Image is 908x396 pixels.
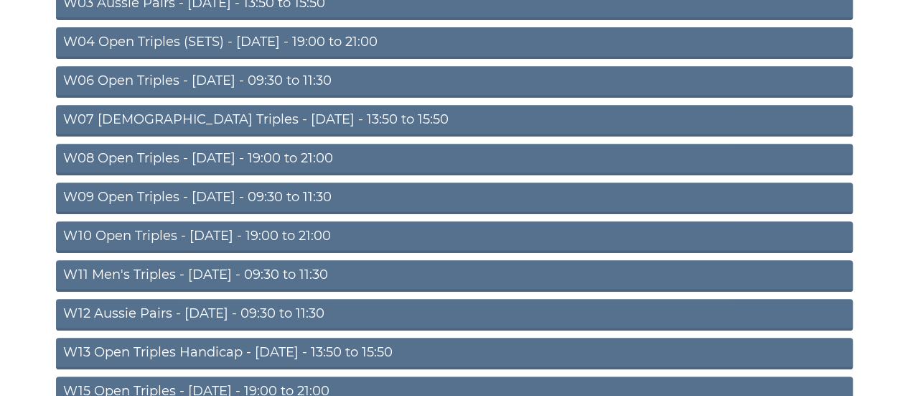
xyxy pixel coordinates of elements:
[56,144,853,175] a: W08 Open Triples - [DATE] - 19:00 to 21:00
[56,66,853,98] a: W06 Open Triples - [DATE] - 09:30 to 11:30
[56,299,853,331] a: W12 Aussie Pairs - [DATE] - 09:30 to 11:30
[56,338,853,369] a: W13 Open Triples Handicap - [DATE] - 13:50 to 15:50
[56,221,853,253] a: W10 Open Triples - [DATE] - 19:00 to 21:00
[56,260,853,292] a: W11 Men's Triples - [DATE] - 09:30 to 11:30
[56,105,853,137] a: W07 [DEMOGRAPHIC_DATA] Triples - [DATE] - 13:50 to 15:50
[56,27,853,59] a: W04 Open Triples (SETS) - [DATE] - 19:00 to 21:00
[56,183,853,214] a: W09 Open Triples - [DATE] - 09:30 to 11:30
